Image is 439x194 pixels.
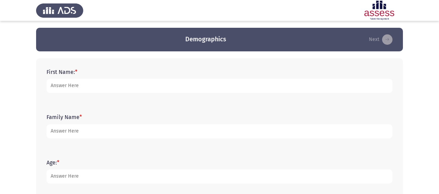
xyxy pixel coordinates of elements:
h3: Demographics [185,35,226,44]
input: add answer text [47,169,392,184]
button: load next page [367,34,395,45]
label: Age: [47,159,59,166]
img: Assessment logo of ASSESS English Language Assessment (3 Module) (Ba - IB) [356,1,403,20]
label: First Name: [47,69,77,75]
img: Assess Talent Management logo [36,1,83,20]
label: Family Name [47,114,82,120]
input: add answer text [47,124,392,138]
input: add answer text [47,79,392,93]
